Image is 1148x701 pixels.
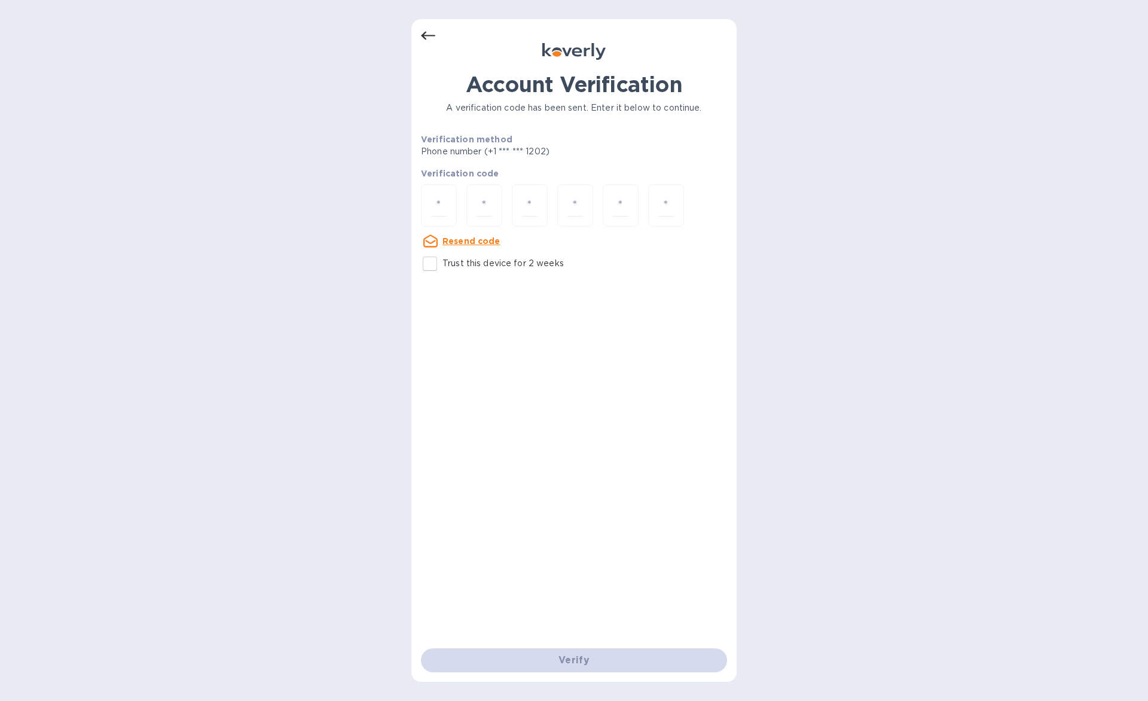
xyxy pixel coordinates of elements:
p: Trust this device for 2 weeks [442,257,564,270]
p: Verification code [421,167,727,179]
p: A verification code has been sent. Enter it below to continue. [421,102,727,114]
u: Resend code [442,236,500,246]
h1: Account Verification [421,72,727,97]
b: Verification method [421,135,512,144]
p: Phone number (+1 *** *** 1202) [421,145,641,158]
